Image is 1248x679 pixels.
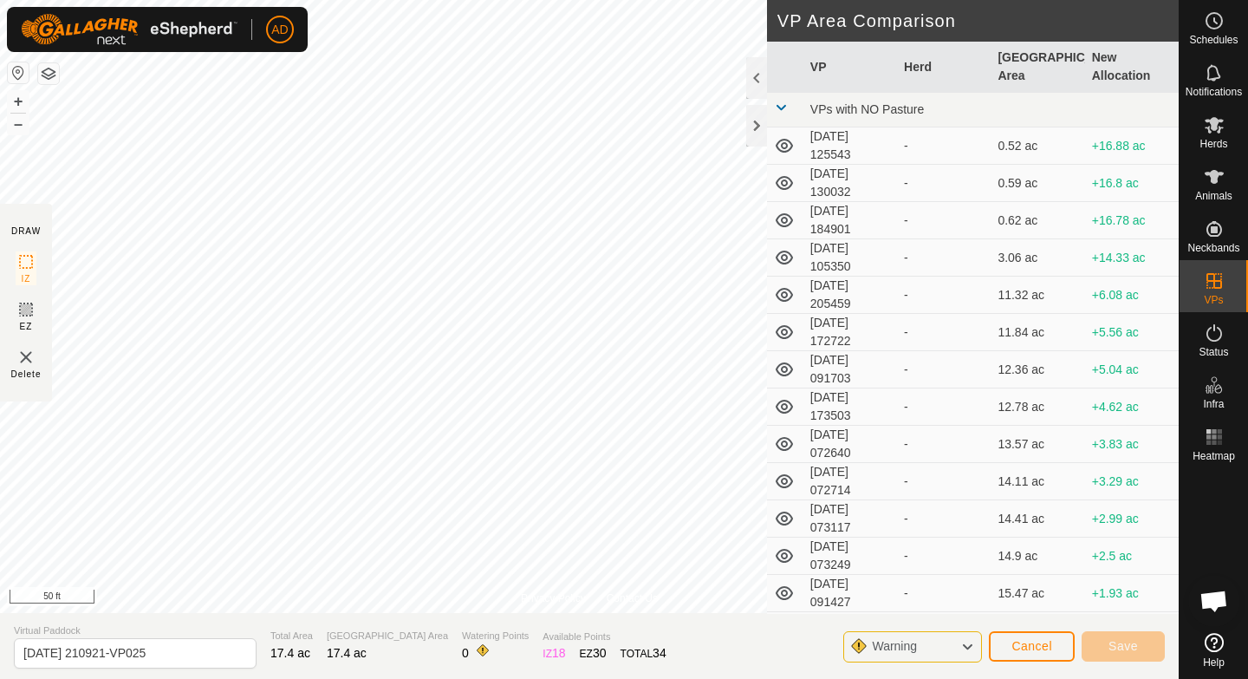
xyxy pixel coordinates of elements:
img: VP [16,347,36,368]
span: 34 [653,646,666,660]
td: 14.11 ac [991,463,1084,500]
td: +3.29 ac [1085,463,1179,500]
div: DRAW [11,225,41,238]
td: +5.04 ac [1085,351,1179,388]
span: Virtual Paddock [14,624,257,638]
span: Cancel [1011,639,1052,653]
td: +16.8 ac [1085,165,1179,202]
button: Reset Map [8,62,29,83]
span: 17.4 ac [327,646,367,660]
td: 11.32 ac [991,277,1084,314]
img: Gallagher Logo [21,14,237,45]
span: [GEOGRAPHIC_DATA] Area [327,629,448,643]
span: Watering Points [462,629,529,643]
th: New Allocation [1085,42,1179,93]
td: 12.36 ac [991,351,1084,388]
div: - [904,398,984,416]
span: EZ [20,320,33,333]
span: Animals [1195,191,1232,201]
button: – [8,114,29,134]
div: - [904,323,984,342]
span: Neckbands [1187,243,1239,253]
h2: VP Area Comparison [777,10,1179,31]
td: [DATE] 091427 [803,575,897,612]
span: 18 [552,646,566,660]
td: 3.06 ac [991,239,1084,277]
span: Notifications [1186,87,1242,97]
td: 13.57 ac [991,426,1084,463]
td: [DATE] 091703 [803,351,897,388]
td: [DATE] 205459 [803,277,897,314]
span: VPs [1204,295,1223,305]
div: - [904,361,984,379]
th: Herd [897,42,991,93]
td: [DATE] 173503 [803,388,897,426]
td: +3.83 ac [1085,426,1179,463]
a: Contact Us [607,591,658,606]
td: 11.84 ac [991,314,1084,351]
td: [DATE] 105350 [803,239,897,277]
span: 30 [593,646,607,660]
td: [DATE] 125543 [803,127,897,165]
td: +2.5 ac [1085,538,1179,575]
td: 16.58 ac [991,612,1084,650]
span: Schedules [1189,35,1238,45]
span: 0 [462,646,469,660]
div: - [904,137,984,155]
div: - [904,473,984,491]
button: + [8,91,29,112]
a: Open chat [1188,575,1240,627]
span: Save [1108,639,1138,653]
td: [DATE] 071350 [803,612,897,650]
span: Available Points [543,630,666,644]
div: TOTAL [621,644,666,663]
td: +1.93 ac [1085,575,1179,612]
th: VP [803,42,897,93]
span: Help [1203,657,1225,668]
a: Privacy Policy [521,591,586,606]
td: 15.47 ac [991,575,1084,612]
div: - [904,584,984,603]
div: - [904,174,984,193]
td: +16.78 ac [1085,202,1179,239]
div: - [904,249,984,267]
div: - [904,286,984,304]
div: - [904,510,984,528]
span: Heatmap [1193,451,1235,461]
td: [DATE] 130032 [803,165,897,202]
td: [DATE] 073117 [803,500,897,538]
td: 0.59 ac [991,165,1084,202]
td: +4.62 ac [1085,388,1179,426]
td: [DATE] 172722 [803,314,897,351]
td: +5.56 ac [1085,314,1179,351]
td: [DATE] 184901 [803,202,897,239]
button: Cancel [989,631,1075,662]
span: Total Area [270,629,313,643]
span: Warning [872,639,917,653]
span: AD [271,21,288,39]
button: Save [1082,631,1165,662]
span: Herds [1199,139,1227,149]
td: 14.9 ac [991,538,1084,575]
span: 17.4 ac [270,646,310,660]
div: IZ [543,644,565,663]
td: +6.08 ac [1085,277,1179,314]
span: IZ [22,272,31,285]
td: +0.82 ac [1085,612,1179,650]
td: 14.41 ac [991,500,1084,538]
td: +14.33 ac [1085,239,1179,277]
td: +2.99 ac [1085,500,1179,538]
th: [GEOGRAPHIC_DATA] Area [991,42,1084,93]
span: Infra [1203,399,1224,409]
td: 12.78 ac [991,388,1084,426]
div: - [904,212,984,230]
span: Status [1199,347,1228,357]
button: Map Layers [38,63,59,84]
td: [DATE] 072640 [803,426,897,463]
td: [DATE] 073249 [803,538,897,575]
td: +16.88 ac [1085,127,1179,165]
td: 0.52 ac [991,127,1084,165]
td: 0.62 ac [991,202,1084,239]
span: Delete [11,368,42,381]
div: - [904,435,984,454]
